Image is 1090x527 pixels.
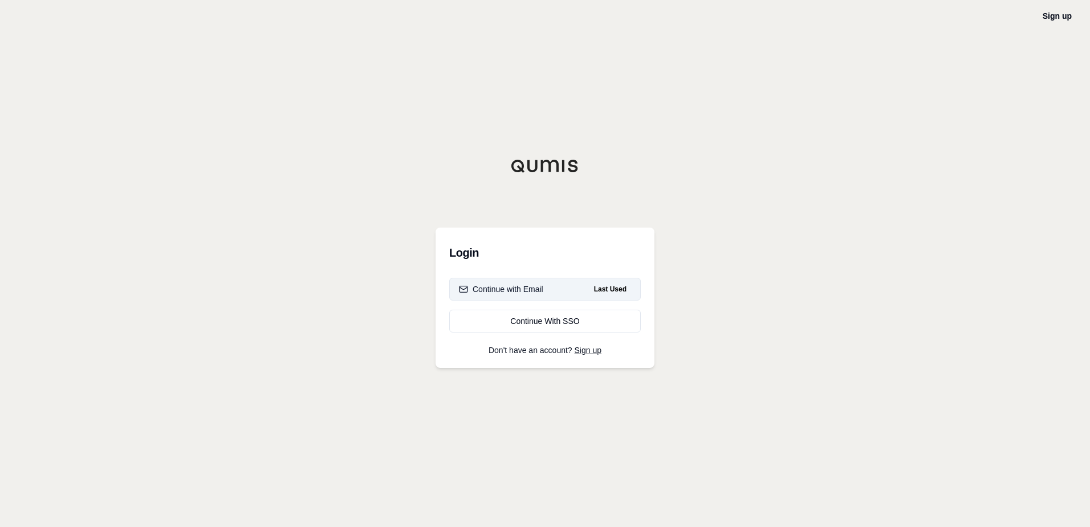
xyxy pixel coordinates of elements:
[575,346,601,355] a: Sign up
[449,278,641,301] button: Continue with EmailLast Used
[449,241,641,264] h3: Login
[589,282,631,296] span: Last Used
[449,310,641,333] a: Continue With SSO
[449,346,641,354] p: Don't have an account?
[459,283,543,295] div: Continue with Email
[511,159,579,173] img: Qumis
[459,315,631,327] div: Continue With SSO
[1043,11,1072,21] a: Sign up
